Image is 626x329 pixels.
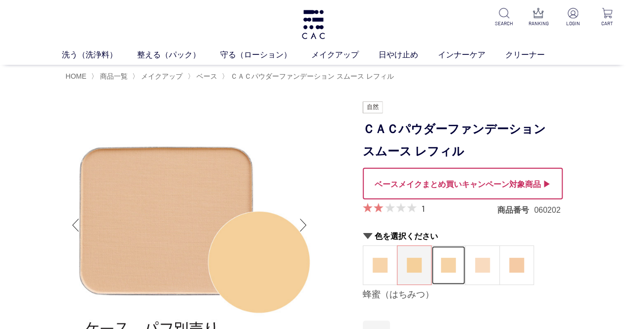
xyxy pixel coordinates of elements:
[141,72,183,80] span: メイクアップ
[431,245,466,285] dl: 小麦（こむぎ）
[98,72,128,80] a: 商品一覧
[397,245,432,285] dl: 蜂蜜（はちみつ）
[534,205,560,215] dd: 060202
[196,72,217,80] span: ベース
[562,8,584,27] a: LOGIN
[363,289,561,301] div: 蜂蜜（はちみつ）
[188,72,220,81] li: 〉
[407,258,422,273] img: 蜂蜜（はちみつ）
[66,205,86,245] div: Previous slide
[379,49,438,61] a: 日やけ止め
[509,258,524,273] img: 薄紅（うすべに）
[229,72,394,80] a: ＣＡＣパウダーファンデーション スムース レフィル
[231,72,394,80] span: ＣＡＣパウダーファンデーション スムース レフィル
[497,205,534,215] dt: 商品番号
[139,72,183,80] a: メイクアップ
[499,245,534,285] dl: 薄紅（うすべに）
[363,245,397,285] dl: 生成（きなり）
[363,231,561,241] h2: 色を選択ください
[562,20,584,27] p: LOGIN
[596,8,618,27] a: CART
[493,8,515,27] a: SEARCH
[422,203,425,214] a: 1
[493,20,515,27] p: SEARCH
[363,118,561,163] h1: ＣＡＣパウダーファンデーション スムース レフィル
[222,72,396,81] li: 〉
[475,258,490,273] img: 桜（さくら）
[293,205,313,245] div: Next slide
[596,20,618,27] p: CART
[66,72,87,80] a: HOME
[137,49,220,61] a: 整える（パック）
[311,49,379,61] a: メイクアップ
[91,72,130,81] li: 〉
[220,49,311,61] a: 守る（ローション）
[505,49,565,61] a: クリーナー
[527,20,549,27] p: RANKING
[373,258,387,273] img: 生成（きなり）
[100,72,128,80] span: 商品一覧
[62,49,137,61] a: 洗う（洗浄料）
[500,246,533,284] a: 薄紅（うすべに）
[300,10,326,39] img: logo
[527,8,549,27] a: RANKING
[465,245,500,285] dl: 桜（さくら）
[441,258,456,273] img: 小麦（こむぎ）
[466,246,499,284] a: 桜（さくら）
[194,72,217,80] a: ベース
[432,246,465,284] a: 小麦（こむぎ）
[438,49,505,61] a: インナーケア
[132,72,185,81] li: 〉
[363,101,383,113] img: 自然
[363,246,397,284] a: 生成（きなり）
